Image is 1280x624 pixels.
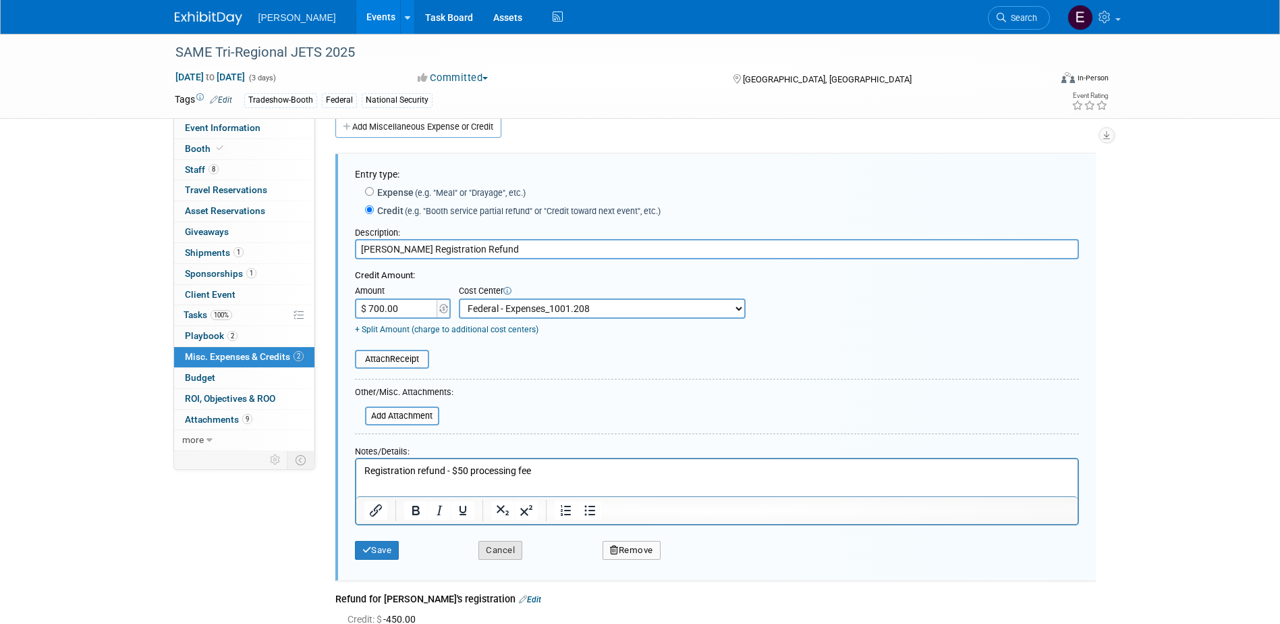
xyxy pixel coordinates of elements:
button: Bullet list [578,501,601,520]
div: Event Rating [1072,93,1108,99]
div: Description: [355,221,1079,239]
span: 100% [211,310,232,320]
img: Format-Inperson.png [1061,72,1075,83]
img: ExhibitDay [175,11,242,25]
button: Committed [413,71,493,85]
span: Giveaways [185,226,229,237]
button: Cancel [478,541,522,560]
a: + Split Amount (charge to additional cost centers) [355,325,538,334]
a: Staff8 [174,160,314,180]
i: Booth reservation complete [217,145,223,152]
span: 9 [242,414,252,424]
span: [GEOGRAPHIC_DATA], [GEOGRAPHIC_DATA] [743,74,912,84]
div: Amount [355,285,453,298]
div: Federal [322,93,357,107]
td: Personalize Event Tab Strip [264,451,287,469]
div: Refund for [PERSON_NAME]'s registration [335,592,1096,608]
span: Travel Reservations [185,184,267,195]
span: more [182,434,204,445]
span: Sponsorships [185,268,256,279]
span: [PERSON_NAME] [258,12,336,23]
button: Italic [428,501,451,520]
label: Expense [374,186,526,199]
div: Entry type: [355,167,1079,181]
button: Underline [451,501,474,520]
button: Save [355,541,399,560]
div: SAME Tri-Regional JETS 2025 [171,41,1030,65]
a: Sponsorships1 [174,264,314,284]
span: Asset Reservations [185,205,265,216]
img: Emy Volk [1067,5,1093,30]
div: Event Format [970,70,1109,90]
div: Cost Center [459,285,746,298]
a: ROI, Objectives & ROO [174,389,314,409]
span: Staff [185,164,219,175]
span: (e.g. "Booth service partial refund" or "Credit toward next event", etc.) [404,206,661,216]
span: Event Information [185,122,260,133]
a: Booth [174,139,314,159]
span: Budget [185,372,215,383]
div: Notes/Details: [355,440,1079,458]
a: Edit [210,95,232,105]
a: more [174,430,314,450]
button: Remove [603,541,661,560]
button: Numbered list [555,501,578,520]
span: Tasks [184,309,232,320]
a: Tasks100% [174,305,314,326]
span: to [204,72,217,82]
span: Search [1006,13,1037,23]
a: Event Information [174,118,314,138]
a: Travel Reservations [174,180,314,201]
button: Superscript [515,501,538,520]
span: [DATE] [DATE] [175,71,246,83]
div: Credit Amount: [355,269,1079,282]
a: Shipments1 [174,243,314,263]
span: 1 [233,247,244,257]
span: (3 days) [248,74,276,82]
a: Client Event [174,285,314,305]
div: In-Person [1077,73,1109,83]
td: Tags [175,93,232,108]
a: Edit [519,595,541,604]
span: Shipments [185,247,244,258]
a: Misc. Expenses & Credits2 [174,347,314,367]
span: Client Event [185,289,235,300]
a: Giveaways [174,222,314,242]
span: Playbook [185,330,238,341]
div: Tradeshow-Booth [244,93,317,107]
span: Booth [185,143,226,154]
span: 1 [246,268,256,278]
button: Subscript [491,501,514,520]
iframe: Rich Text Area [356,459,1078,496]
a: Budget [174,368,314,388]
td: Toggle Event Tabs [287,451,314,469]
div: Other/Misc. Attachments: [355,386,453,402]
a: Attachments9 [174,410,314,430]
span: Attachments [185,414,252,425]
button: Insert/edit link [364,501,387,520]
a: Playbook2 [174,326,314,346]
a: Search [988,6,1050,30]
div: National Security [362,93,433,107]
a: Asset Reservations [174,201,314,222]
button: Bold [404,501,427,520]
label: Credit [374,204,661,217]
span: (e.g. "Meal" or "Drayage", etc.) [414,188,526,198]
span: Misc. Expenses & Credits [185,351,304,362]
a: Add Miscellaneous Expense or Credit [335,116,501,138]
span: 8 [208,164,219,174]
span: 2 [227,331,238,341]
span: ROI, Objectives & ROO [185,393,275,404]
span: 2 [294,351,304,361]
